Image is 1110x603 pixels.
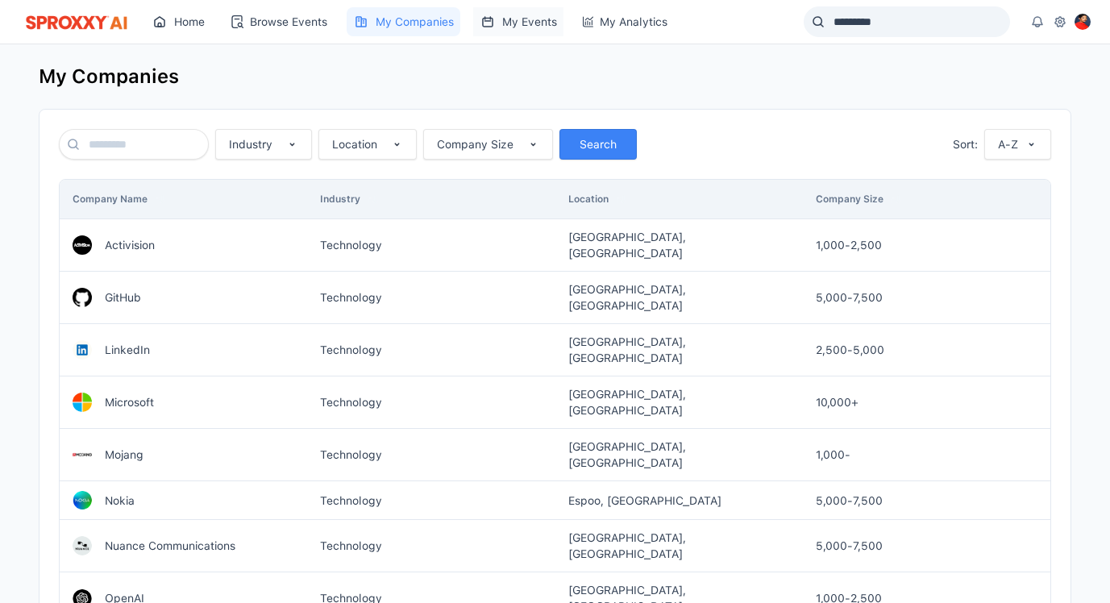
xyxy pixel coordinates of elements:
td: 5,000-7,500 [803,520,1050,572]
button: Search [559,129,637,160]
button: A-Z [984,129,1051,160]
img: Activision [73,235,92,255]
a: Nuance Communications [73,536,294,555]
img: Mojang [73,445,92,464]
td: 1,000- [803,429,1050,481]
a: Mojang [73,445,294,464]
td: [GEOGRAPHIC_DATA], [GEOGRAPHIC_DATA] [555,272,803,324]
div: Location [332,136,377,152]
a: My Analytics [576,7,674,36]
div: Company Size [816,193,1037,206]
p: Microsoft [105,394,154,410]
div: Location [568,193,790,206]
a: My Companies [347,7,460,36]
td: 5,000-7,500 [803,272,1050,324]
p: Sort : [953,136,978,152]
td: 10,000+ [803,376,1050,429]
td: Espoo, [GEOGRAPHIC_DATA] [555,481,803,520]
a: View settings [1052,14,1068,30]
td: 1,000-2,500 [803,219,1050,272]
button: View notifications [1029,14,1046,30]
td: Technology [307,520,555,572]
td: [GEOGRAPHIC_DATA], [GEOGRAPHIC_DATA] [555,376,803,429]
td: 5,000-7,500 [803,481,1050,520]
p: GitHub [105,289,141,306]
p: A-Z [998,136,1018,152]
img: LinkedIn [73,340,92,360]
img: GitHub [73,288,92,307]
a: GitHub [73,288,294,307]
a: My Events [473,7,563,36]
td: [GEOGRAPHIC_DATA], [GEOGRAPHIC_DATA] [555,324,803,376]
img: logo [19,10,132,35]
p: Activision [105,237,155,253]
div: Company Name [73,193,294,206]
td: [GEOGRAPHIC_DATA], [GEOGRAPHIC_DATA] [555,219,803,272]
td: Technology [307,272,555,324]
div: Industry [320,193,542,206]
div: Industry [229,136,272,152]
h1: My Companies [39,64,1071,89]
img: Nuance Communications [73,536,92,555]
td: [GEOGRAPHIC_DATA], [GEOGRAPHIC_DATA] [555,520,803,572]
p: Mojang [105,447,143,463]
p: LinkedIn [105,342,150,358]
td: 2,500-5,000 [803,324,1050,376]
td: Technology [307,429,555,481]
td: Technology [307,376,555,429]
td: Technology [307,219,555,272]
td: Technology [307,324,555,376]
div: Company Size [437,136,513,152]
a: Activision [73,235,294,255]
td: [GEOGRAPHIC_DATA], [GEOGRAPHIC_DATA] [555,429,803,481]
a: Browse Events [224,7,334,36]
img: Nokia [73,491,92,509]
img: Microsoft [73,393,92,412]
button: Company Size [423,129,553,160]
p: Nokia [105,493,135,509]
p: Nuance Communications [105,538,235,554]
a: Home [145,7,211,36]
button: Industry [215,129,312,160]
td: Technology [307,481,555,520]
a: Microsoft [73,393,294,412]
a: Nokia [73,491,294,509]
a: LinkedIn [73,340,294,360]
button: Location [318,129,417,160]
